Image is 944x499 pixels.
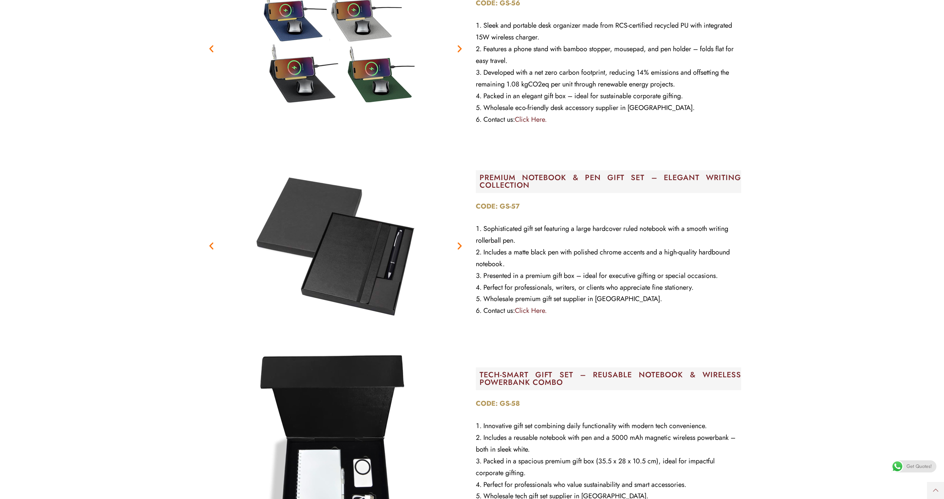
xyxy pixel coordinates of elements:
[241,151,430,341] img: GS-57-1
[480,174,741,189] h2: PREMIUM NOTEBOOK & PEN GIFT SET – ELEGANT WRITING COLLECTION
[476,43,741,67] li: Features a phone stand with bamboo stopper, mousepad, and pen holder – folds flat for easy travel.
[480,371,741,386] h2: TECH-SMART GIFT SET – REUSABLE NOTEBOOK & WIRELESS POWERBANK COMBO
[455,44,464,53] div: Next slide
[476,114,741,126] li: Contact us:
[476,399,520,408] strong: CODE: GS-58
[207,241,216,251] div: Previous slide
[203,151,468,341] div: Image Carousel
[476,102,741,114] li: Wholesale eco-friendly desk accessory supplier in [GEOGRAPHIC_DATA].
[476,305,741,317] li: Contact us:
[476,455,741,479] li: Packed in a spacious premium gift box (35.5 x 28 x 10.5 cm), ideal for impactful corporate gifting.
[515,115,547,124] a: Click Here.
[476,201,520,211] strong: CODE: GS-57
[906,460,932,472] span: Get Quotes!
[207,44,216,53] div: Previous slide
[476,67,741,90] li: Developed with a net zero carbon footprint, reducing 14% emissions and offsetting the remaining 1...
[476,432,741,455] li: Includes a reusable notebook with pen and a 5000 mAh magnetic wireless powerbank – both in sleek ...
[476,90,741,102] li: Packed in an elegant gift box – ideal for sustainable corporate gifting.
[476,246,741,270] li: Includes a matte black pen with polished chrome accents and a high-quality hardbound notebook.
[476,293,741,305] li: Wholesale premium gift set supplier in [GEOGRAPHIC_DATA].
[203,151,468,341] div: 1 / 2
[476,20,741,43] li: Sleek and portable desk organizer made from RCS-certified recycled PU with integrated 15W wireles...
[515,306,547,315] a: Click Here.
[476,223,741,246] li: Sophisticated gift set featuring a large hardcover ruled notebook with a smooth writing rollerbal...
[476,270,741,282] li: Presented in a premium gift box – ideal for executive gifting or special occasions.
[476,479,741,491] li: Perfect for professionals who value sustainability and smart accessories.
[455,241,464,251] div: Next slide
[476,420,741,432] li: Innovative gift set combining daily functionality with modern tech convenience.
[476,282,741,293] li: Perfect for professionals, writers, or clients who appreciate fine stationery.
